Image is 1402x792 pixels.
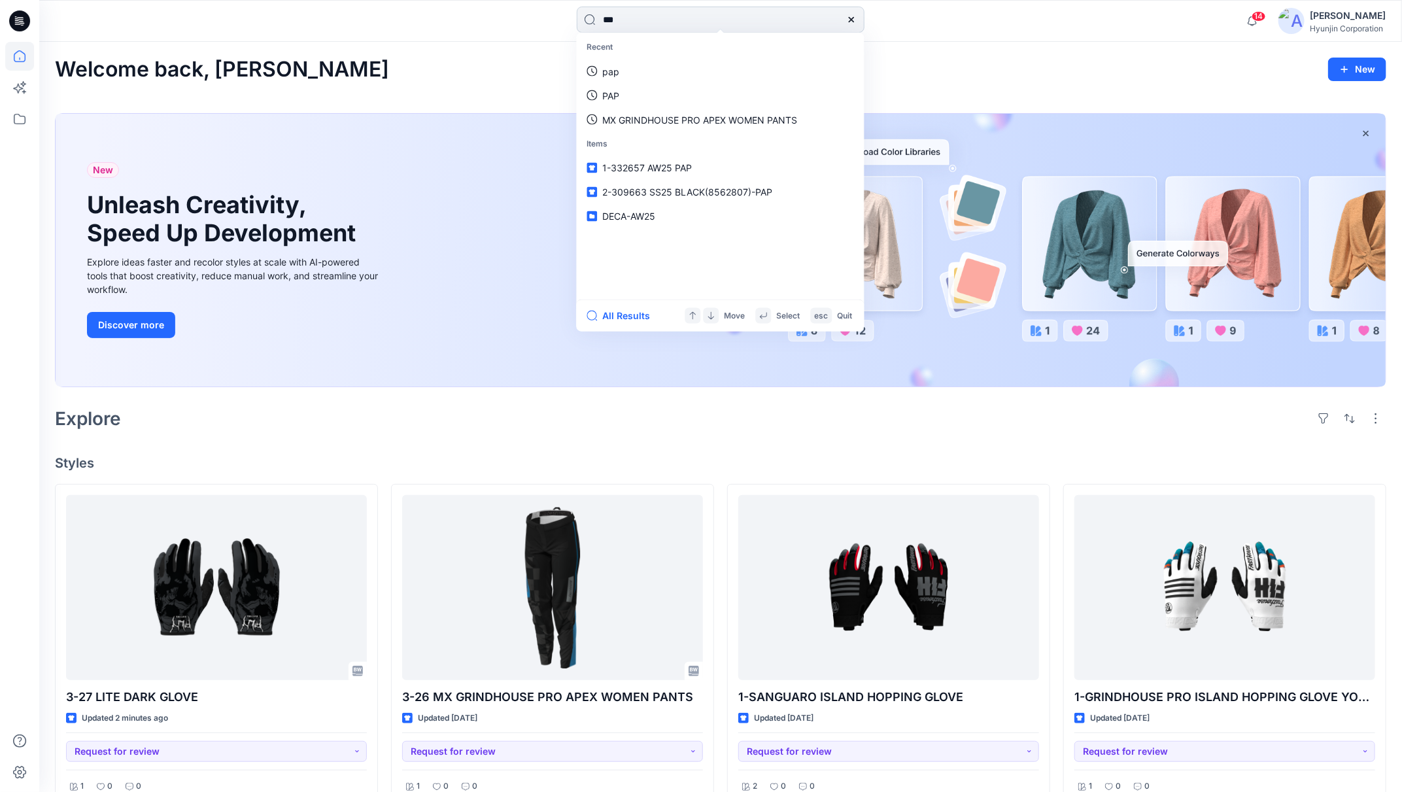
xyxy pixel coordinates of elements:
[579,156,861,180] a: 1-332657 AW25 PAP
[1278,8,1305,34] img: avatar
[1328,58,1386,81] button: New
[724,309,745,322] p: Move
[402,688,703,706] p: 3-26 MX GRINDHOUSE PRO APEX WOMEN PANTS
[55,58,389,82] h2: Welcome back, [PERSON_NAME]
[1252,11,1266,22] span: 14
[776,309,800,322] p: Select
[87,312,381,338] a: Discover more
[602,88,619,102] p: PAP
[602,64,619,78] p: pap
[579,131,861,156] p: Items
[66,495,367,680] a: 3-27 LITE DARK GLOVE
[579,59,861,83] a: pap
[602,186,772,198] span: 2-309663 SS25 BLACK(8562807)-PAP
[87,191,362,247] h1: Unleash Creativity, Speed Up Development
[82,712,168,725] p: Updated 2 minutes ago
[1090,712,1150,725] p: Updated [DATE]
[754,712,813,725] p: Updated [DATE]
[837,309,852,322] p: Quit
[1310,24,1386,33] div: Hyunjin Corporation
[579,204,861,228] a: DECA-AW25
[738,495,1039,680] a: 1-SANGUARO ISLAND HOPPING GLOVE
[602,211,655,222] span: DECA-AW25
[402,495,703,680] a: 3-26 MX GRINDHOUSE PRO APEX WOMEN PANTS
[66,688,367,706] p: 3-27 LITE DARK GLOVE
[87,255,381,296] div: Explore ideas faster and recolor styles at scale with AI-powered tools that boost creativity, red...
[55,408,121,429] h2: Explore
[587,308,658,324] button: All Results
[579,35,861,60] p: Recent
[579,83,861,107] a: PAP
[579,180,861,204] a: 2-309663 SS25 BLACK(8562807)-PAP
[738,688,1039,706] p: 1-SANGUARO ISLAND HOPPING GLOVE
[602,162,692,173] span: 1-332657 AW25 PAP
[579,107,861,131] a: MX GRINDHOUSE PRO APEX WOMEN PANTS
[1074,688,1375,706] p: 1-GRINDHOUSE PRO ISLAND HOPPING GLOVE YOUTH
[55,455,1386,471] h4: Styles
[1074,495,1375,680] a: 1-GRINDHOUSE PRO ISLAND HOPPING GLOVE YOUTH
[814,309,828,322] p: esc
[1310,8,1386,24] div: [PERSON_NAME]
[93,162,113,178] span: New
[418,712,477,725] p: Updated [DATE]
[87,312,175,338] button: Discover more
[602,112,797,126] p: MX GRINDHOUSE PRO APEX WOMEN PANTS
